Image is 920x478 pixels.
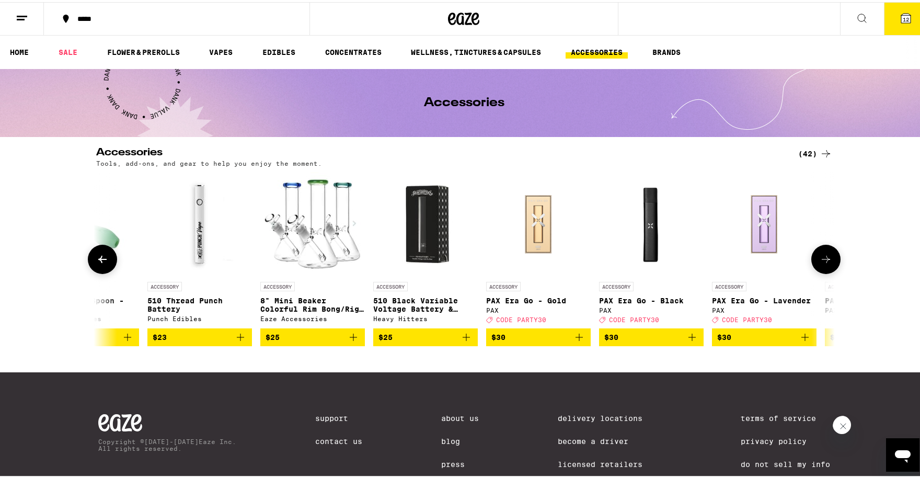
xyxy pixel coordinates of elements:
[486,170,591,275] img: PAX - PAX Era Go - Gold
[647,44,686,56] a: BRANDS
[441,412,479,420] a: About Us
[441,458,479,466] a: Press
[153,331,167,339] span: $23
[373,294,478,311] p: 510 Black Variable Voltage Battery & Charger
[373,326,478,344] button: Add to bag
[266,331,280,339] span: $25
[53,44,83,56] a: SALE
[6,7,75,16] span: Hi. Need any help?
[830,331,844,339] span: $30
[491,331,505,339] span: $30
[260,170,365,326] a: Open page for 8" Mini Beaker Colorful Rim Bong/Rig - Tier 2 from Eaze Accessories
[98,436,236,450] p: Copyright © [DATE]-[DATE] Eaze Inc. All rights reserved.
[741,435,830,443] a: Privacy Policy
[599,305,704,312] div: PAX
[260,326,365,344] button: Add to bag
[558,458,661,466] a: Licensed Retailers
[712,305,816,312] div: PAX
[558,435,661,443] a: Become a Driver
[798,145,832,158] a: (42)
[147,170,252,275] img: Punch Edibles - 510 Thread Punch Battery
[441,435,479,443] a: Blog
[741,412,830,420] a: Terms of Service
[558,412,661,420] a: Delivery Locations
[147,280,182,289] p: ACCESSORY
[315,435,362,443] a: Contact Us
[147,294,252,311] p: 510 Thread Punch Battery
[147,313,252,320] div: Punch Edibles
[260,294,365,311] p: 8" Mini Beaker Colorful Rim Bong/Rig - Tier 2
[147,170,252,326] a: Open page for 510 Thread Punch Battery from Punch Edibles
[406,44,546,56] a: WELLNESS, TINCTURES & CAPSULES
[599,170,704,275] img: PAX - PAX Era Go - Black
[373,170,478,326] a: Open page for 510 Black Variable Voltage Battery & Charger from Heavy Hitters
[204,44,238,56] a: VAPES
[5,44,34,56] a: HOME
[722,314,772,321] span: CODE PARTY30
[712,294,816,303] p: PAX Era Go - Lavender
[373,280,408,289] p: ACCESSORY
[496,314,546,321] span: CODE PARTY30
[486,280,521,289] p: ACCESSORY
[712,170,816,326] a: Open page for PAX Era Go - Lavender from PAX
[712,170,816,275] img: PAX - PAX Era Go - Lavender
[260,280,295,289] p: ACCESSORY
[260,313,365,320] div: Eaze Accessories
[315,412,362,420] a: Support
[599,326,704,344] button: Add to bag
[903,14,909,20] span: 12
[486,326,591,344] button: Add to bag
[741,458,830,466] a: Do Not Sell My Info
[378,331,393,339] span: $25
[486,305,591,312] div: PAX
[886,436,919,470] iframe: Button to launch messaging window
[424,95,504,107] h1: Accessories
[260,170,365,275] img: Eaze Accessories - 8" Mini Beaker Colorful Rim Bong/Rig - Tier 2
[96,158,322,165] p: Tools, add-ons, and gear to help you enjoy the moment.
[373,170,478,275] img: Heavy Hitters - 510 Black Variable Voltage Battery & Charger
[102,44,185,56] a: FLOWER & PREROLLS
[320,44,387,56] a: CONCENTRATES
[147,326,252,344] button: Add to bag
[712,326,816,344] button: Add to bag
[599,280,634,289] p: ACCESSORY
[96,145,781,158] h2: Accessories
[609,314,659,321] span: CODE PARTY30
[712,280,746,289] p: ACCESSORY
[599,170,704,326] a: Open page for PAX Era Go - Black from PAX
[373,313,478,320] div: Heavy Hitters
[833,414,851,432] iframe: Close message
[486,170,591,326] a: Open page for PAX Era Go - Gold from PAX
[604,331,618,339] span: $30
[599,294,704,303] p: PAX Era Go - Black
[257,44,301,56] a: EDIBLES
[486,294,591,303] p: PAX Era Go - Gold
[825,280,859,289] p: ACCESSORY
[566,44,628,56] a: ACCESSORIES
[717,331,731,339] span: $30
